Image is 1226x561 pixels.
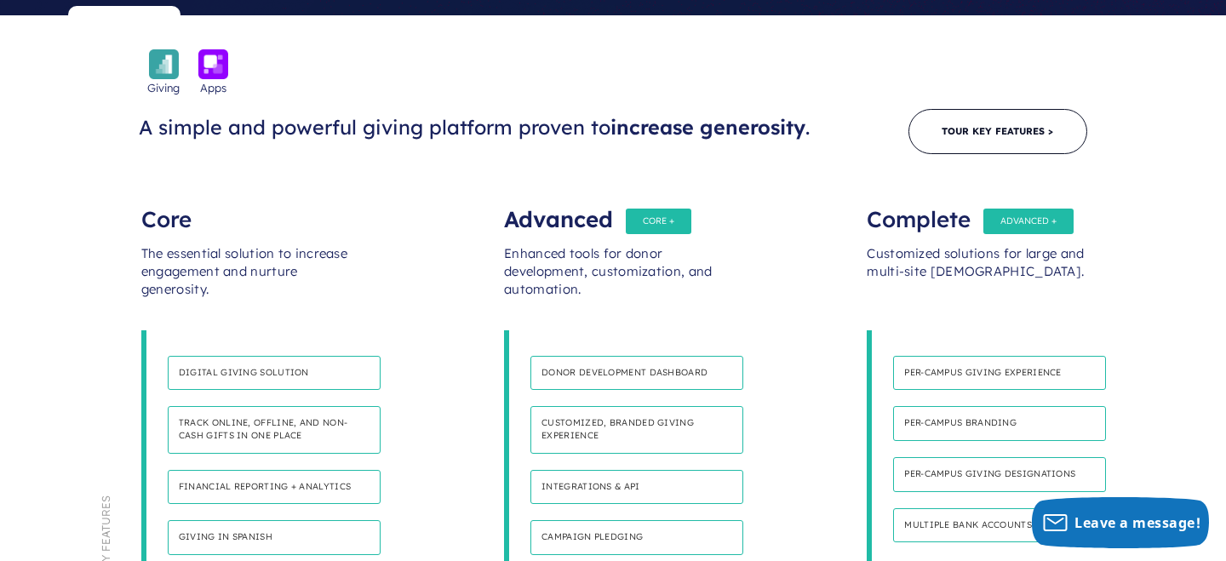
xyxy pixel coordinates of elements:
span: Apps [200,79,226,96]
img: icon_giving-bckgrnd-600x600-1.png [149,49,179,79]
h4: Multiple bank accounts [893,508,1106,543]
h4: Digital giving solution [168,356,381,391]
h4: Donor development dashboard [530,356,743,391]
div: The essential solution to increase engagement and nurture generosity. [141,228,359,330]
h4: Giving in Spanish [168,520,381,555]
h4: Campaign pledging [530,520,743,555]
h4: Financial reporting + analytics [168,470,381,505]
span: Leave a message! [1074,513,1200,532]
span: Giving [147,79,180,96]
h4: Customized, branded giving experience [530,406,743,453]
button: Leave a message! [1032,497,1209,548]
span: increase generosity [610,115,805,140]
div: Advanced [504,194,722,228]
div: Customized solutions for large and multi-site [DEMOGRAPHIC_DATA]. [867,228,1085,330]
a: Tour Key Features > [908,109,1087,154]
h4: Per-campus giving designations [893,457,1106,492]
img: icon_apps-bckgrnd-600x600-1.png [198,49,228,79]
h4: Track online, offline, and non-cash gifts in one place [168,406,381,453]
h4: Integrations & API [530,470,743,505]
div: Complete [867,194,1085,228]
h4: Per-Campus giving experience [893,356,1106,391]
div: Core [141,194,359,228]
div: Enhanced tools for donor development, customization, and automation. [504,228,722,330]
h4: Per-campus branding [893,406,1106,441]
h3: A simple and powerful giving platform proven to . [139,115,827,140]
